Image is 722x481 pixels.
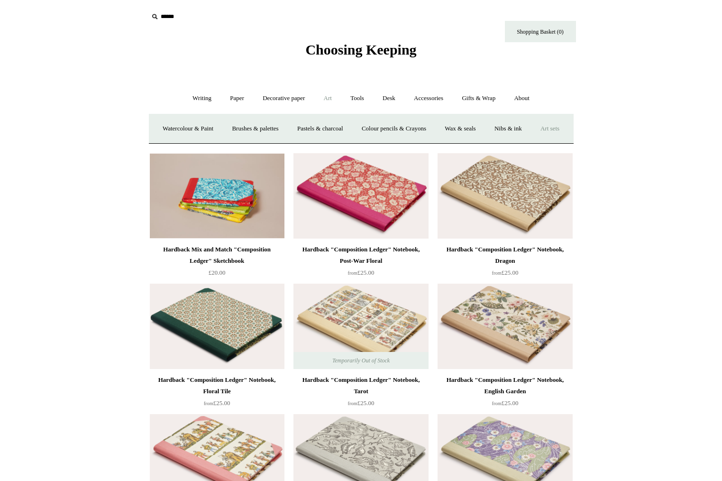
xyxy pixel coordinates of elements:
[353,116,435,141] a: Colour pencils & Crayons
[152,374,282,397] div: Hardback "Composition Ledger" Notebook, Floral Tile
[154,116,222,141] a: Watercolour & Paint
[296,374,426,397] div: Hardback "Composition Ledger" Notebook, Tarot
[296,244,426,267] div: Hardback "Composition Ledger" Notebook, Post-War Floral
[492,399,519,407] span: £25.00
[152,244,282,267] div: Hardback Mix and Match "Composition Ledger" Sketchbook
[348,269,375,276] span: £25.00
[532,116,568,141] a: Art sets
[438,244,572,283] a: Hardback "Composition Ledger" Notebook, Dragon from£25.00
[348,401,357,406] span: from
[438,374,572,413] a: Hardback "Composition Ledger" Notebook, English Garden from£25.00
[293,153,428,239] a: Hardback "Composition Ledger" Notebook, Post-War Floral Hardback "Composition Ledger" Notebook, P...
[150,284,284,369] img: Hardback "Composition Ledger" Notebook, Floral Tile
[293,284,428,369] img: Hardback "Composition Ledger" Notebook, Tarot
[323,352,399,369] span: Temporarily Out of Stock
[293,284,428,369] a: Hardback "Composition Ledger" Notebook, Tarot Hardback "Composition Ledger" Notebook, Tarot Tempo...
[440,374,570,397] div: Hardback "Composition Ledger" Notebook, English Garden
[453,86,504,111] a: Gifts & Wrap
[221,86,253,111] a: Paper
[150,153,284,239] a: Hardback Mix and Match "Composition Ledger" Sketchbook Hardback Mix and Match "Composition Ledger...
[315,86,340,111] a: Art
[204,399,230,407] span: £25.00
[293,374,428,413] a: Hardback "Composition Ledger" Notebook, Tarot from£25.00
[204,401,213,406] span: from
[150,374,284,413] a: Hardback "Composition Ledger" Notebook, Floral Tile from£25.00
[436,116,484,141] a: Wax & seals
[405,86,452,111] a: Accessories
[254,86,313,111] a: Decorative paper
[223,116,287,141] a: Brushes & palettes
[348,399,375,407] span: £25.00
[492,269,519,276] span: £25.00
[438,153,572,239] a: Hardback "Composition Ledger" Notebook, Dragon Hardback "Composition Ledger" Notebook, Dragon
[438,153,572,239] img: Hardback "Composition Ledger" Notebook, Dragon
[505,86,538,111] a: About
[348,270,357,276] span: from
[305,49,416,56] a: Choosing Keeping
[505,21,576,42] a: Shopping Basket (0)
[486,116,530,141] a: Nibs & ink
[492,401,502,406] span: from
[209,269,226,276] span: £20.00
[342,86,373,111] a: Tools
[492,270,502,276] span: from
[150,153,284,239] img: Hardback Mix and Match "Composition Ledger" Sketchbook
[438,284,572,369] a: Hardback "Composition Ledger" Notebook, English Garden Hardback "Composition Ledger" Notebook, En...
[305,42,416,57] span: Choosing Keeping
[374,86,404,111] a: Desk
[289,116,352,141] a: Pastels & charcoal
[293,244,428,283] a: Hardback "Composition Ledger" Notebook, Post-War Floral from£25.00
[150,284,284,369] a: Hardback "Composition Ledger" Notebook, Floral Tile Hardback "Composition Ledger" Notebook, Flora...
[438,284,572,369] img: Hardback "Composition Ledger" Notebook, English Garden
[440,244,570,267] div: Hardback "Composition Ledger" Notebook, Dragon
[150,244,284,283] a: Hardback Mix and Match "Composition Ledger" Sketchbook £20.00
[184,86,220,111] a: Writing
[293,153,428,239] img: Hardback "Composition Ledger" Notebook, Post-War Floral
